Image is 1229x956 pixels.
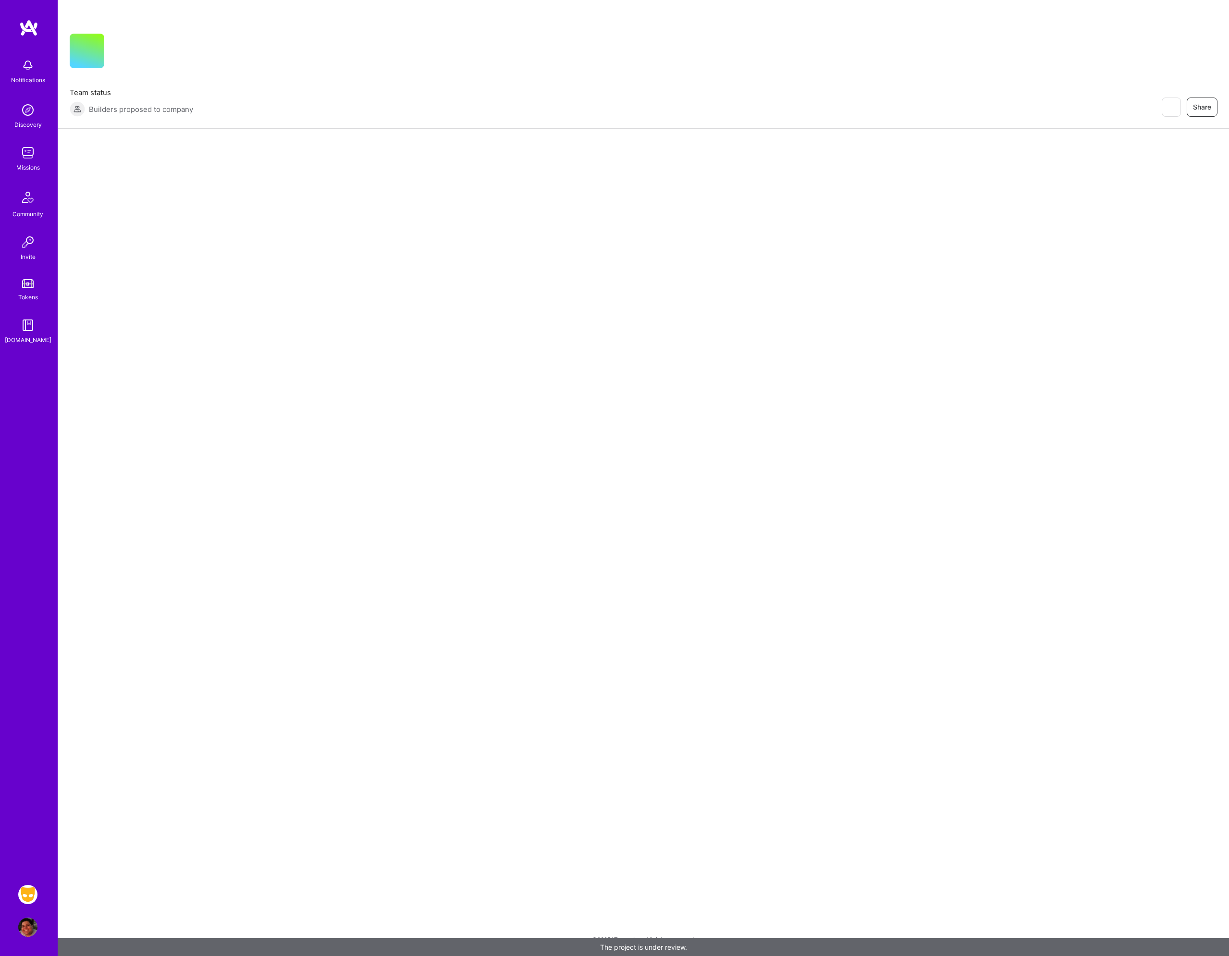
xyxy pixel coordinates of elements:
[18,56,37,75] img: bell
[18,292,38,302] div: Tokens
[89,104,193,114] span: Builders proposed to company
[116,49,123,57] i: icon CompanyGray
[16,885,40,904] a: Grindr: Data + FE + CyberSecurity + QA
[22,279,34,288] img: tokens
[70,101,85,117] img: Builders proposed to company
[1167,103,1175,111] i: icon EyeClosed
[1193,102,1211,112] span: Share
[70,87,193,98] span: Team status
[5,335,51,345] div: [DOMAIN_NAME]
[11,75,45,85] div: Notifications
[14,120,42,130] div: Discovery
[12,209,43,219] div: Community
[18,143,37,162] img: teamwork
[18,233,37,252] img: Invite
[19,19,38,37] img: logo
[16,162,40,172] div: Missions
[16,918,40,937] a: User Avatar
[21,252,36,262] div: Invite
[18,316,37,335] img: guide book
[18,100,37,120] img: discovery
[18,885,37,904] img: Grindr: Data + FE + CyberSecurity + QA
[1187,98,1217,117] button: Share
[18,918,37,937] img: User Avatar
[16,186,39,209] img: Community
[58,938,1229,956] div: The project is under review.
